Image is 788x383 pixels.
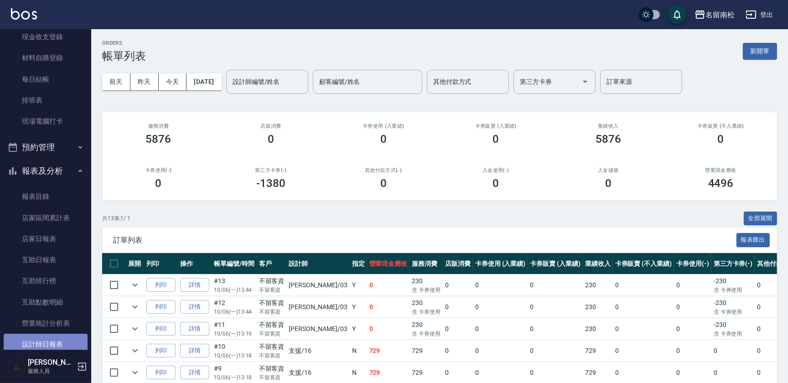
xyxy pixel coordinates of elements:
p: 含 卡券使用 [412,330,441,338]
a: 每日結帳 [4,69,88,90]
td: 0 [473,340,528,362]
td: -230 [711,296,755,318]
button: 列印 [146,300,176,314]
td: Y [350,274,367,296]
a: 現金收支登錄 [4,26,88,47]
h3: -1380 [256,177,285,190]
td: 0 [443,340,473,362]
p: 含 卡券使用 [714,286,753,294]
td: 230 [583,318,613,340]
h2: 業績收入 [563,123,654,129]
a: 營業統計分析表 [4,313,88,334]
td: 0 [674,318,711,340]
h2: 店販消費 [226,123,316,129]
p: 10/06 (一) 13:19 [214,330,254,338]
h3: 0 [718,133,724,145]
a: 互助排行榜 [4,270,88,291]
h2: 入金儲值 [563,167,654,173]
td: 0 [443,274,473,296]
p: 服務人員 [28,367,74,375]
button: 名留南松 [691,5,738,24]
div: 不留客資 [259,342,285,352]
a: 互助點數明細 [4,292,88,313]
h3: 帳單列表 [102,50,146,62]
button: 昨天 [130,73,159,90]
th: 展開 [126,253,144,274]
button: expand row [128,344,142,357]
div: 不留客資 [259,320,285,330]
p: 10/06 (一) 13:18 [214,352,254,360]
td: Y [350,318,367,340]
h3: 5876 [145,133,171,145]
p: 含 卡券使用 [412,286,441,294]
a: 詳情 [180,322,209,336]
td: 0 [674,340,711,362]
h2: ORDERS [102,40,146,46]
p: 不留客資 [259,373,285,382]
button: 前天 [102,73,130,90]
td: #11 [212,318,257,340]
td: 支援 /16 [286,340,349,362]
a: 設計師日報表 [4,334,88,355]
button: expand row [128,300,142,314]
h2: 卡券販賣 (不入業績) [675,123,766,129]
a: 排班表 [4,90,88,111]
a: 互助日報表 [4,249,88,270]
button: expand row [128,366,142,379]
h3: 4496 [708,177,734,190]
p: 含 卡券使用 [714,330,753,338]
button: 列印 [146,322,176,336]
a: 詳情 [180,344,209,358]
h2: 營業現金應收 [675,167,766,173]
p: 10/06 (一) 13:44 [214,308,254,316]
div: 名留南松 [705,9,735,21]
td: 0 [613,274,674,296]
button: expand row [128,322,142,336]
h3: 0 [380,177,387,190]
th: 店販消費 [443,253,473,274]
h2: 第三方卡券(-) [226,167,316,173]
td: 0 [674,296,711,318]
button: expand row [128,278,142,292]
h2: 卡券販賣 (入業績) [451,123,541,129]
h2: 入金使用(-) [451,167,541,173]
th: 卡券使用(-) [674,253,711,274]
button: 登出 [742,6,777,23]
p: 10/06 (一) 13:44 [214,286,254,294]
td: 729 [583,340,613,362]
td: 0 [473,274,528,296]
th: 營業現金應收 [367,253,410,274]
td: 0 [528,296,583,318]
h3: 0 [268,133,274,145]
td: 0 [367,296,410,318]
div: 不留客資 [259,276,285,286]
th: 第三方卡券(-) [711,253,755,274]
h3: 0 [493,133,499,145]
th: 設計師 [286,253,349,274]
a: 報表目錄 [4,186,88,207]
span: 訂單列表 [113,236,736,245]
td: 230 [410,296,443,318]
button: 今天 [159,73,187,90]
td: 0 [443,318,473,340]
p: 不留客資 [259,286,285,294]
td: #10 [212,340,257,362]
button: 報表匯出 [736,233,770,247]
td: 0 [613,296,674,318]
td: 0 [473,318,528,340]
a: 店家日報表 [4,228,88,249]
td: 0 [528,340,583,362]
td: 729 [367,340,410,362]
td: [PERSON_NAME] /03 [286,296,349,318]
p: 不留客資 [259,352,285,360]
h3: 服務消費 [113,123,204,129]
button: 列印 [146,278,176,292]
th: 指定 [350,253,367,274]
td: [PERSON_NAME] /03 [286,318,349,340]
td: #13 [212,274,257,296]
td: 0 [613,340,674,362]
td: 0 [528,274,583,296]
td: 0 [613,318,674,340]
button: 列印 [146,366,176,380]
td: 230 [583,274,613,296]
